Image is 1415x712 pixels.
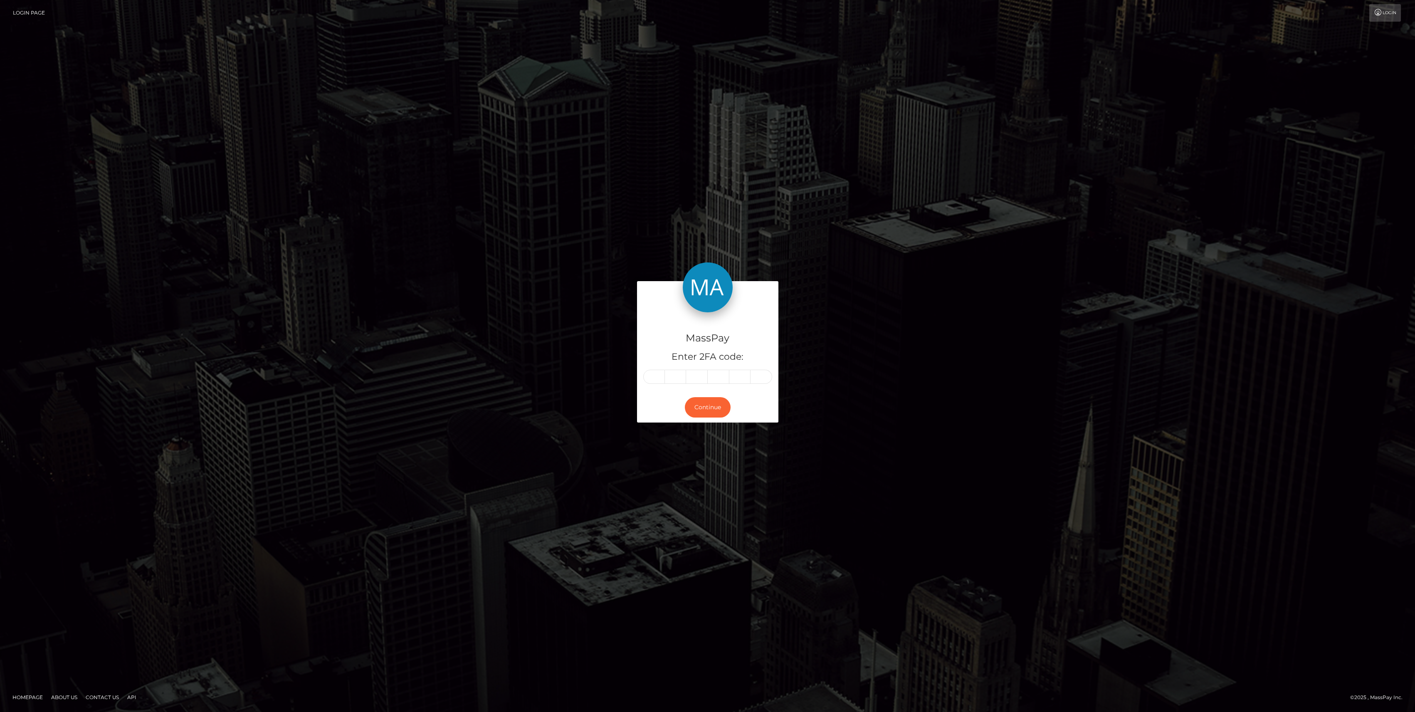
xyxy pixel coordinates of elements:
h4: MassPay [643,331,772,346]
h5: Enter 2FA code: [643,351,772,363]
a: Login [1369,4,1401,22]
a: Homepage [9,691,46,704]
img: MassPay [683,262,733,312]
div: © 2025 , MassPay Inc. [1350,693,1409,702]
a: API [124,691,140,704]
a: About Us [48,691,81,704]
a: Contact Us [82,691,122,704]
button: Continue [685,397,731,418]
a: Login Page [13,4,45,22]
